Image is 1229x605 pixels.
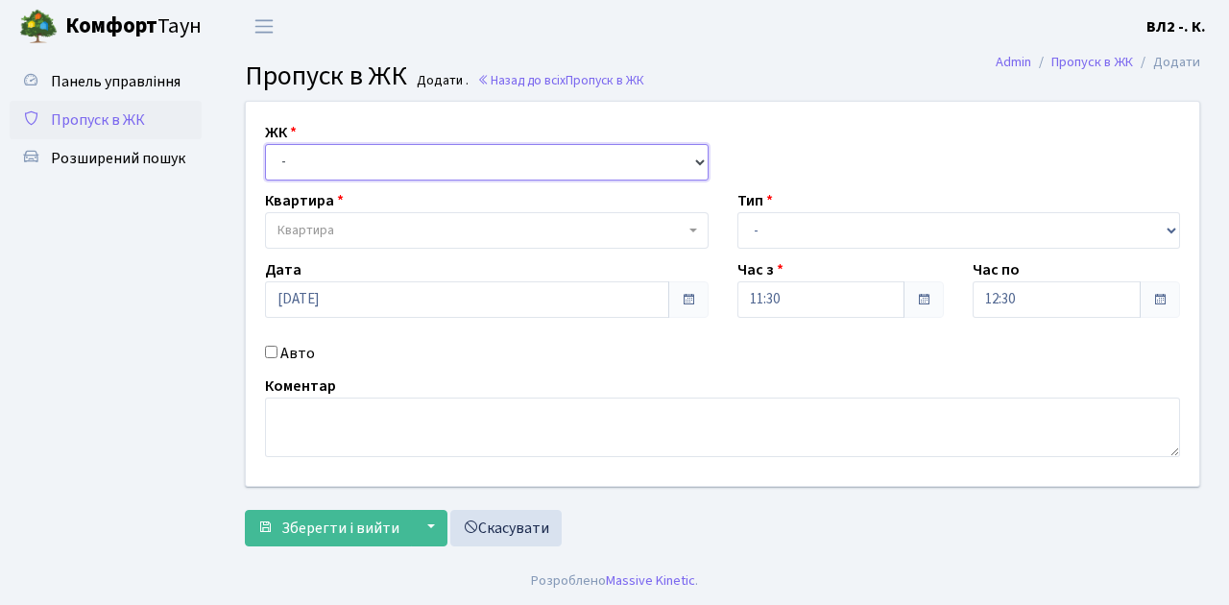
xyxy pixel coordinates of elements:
[245,57,407,95] span: Пропуск в ЖК
[65,11,202,43] span: Таун
[737,258,783,281] label: Час з
[1133,52,1200,73] li: Додати
[477,71,644,89] a: Назад до всіхПропуск в ЖК
[996,52,1031,72] a: Admin
[65,11,157,41] b: Комфорт
[967,42,1229,83] nav: breadcrumb
[51,148,185,169] span: Розширений пошук
[281,518,399,539] span: Зберегти і вийти
[240,11,288,42] button: Переключити навігацію
[413,73,469,89] small: Додати .
[245,510,412,546] button: Зберегти і вийти
[265,121,297,144] label: ЖК
[1051,52,1133,72] a: Пропуск в ЖК
[10,62,202,101] a: Панель управління
[280,342,315,365] label: Авто
[51,71,181,92] span: Панель управління
[10,139,202,178] a: Розширений пошук
[10,101,202,139] a: Пропуск в ЖК
[606,570,695,591] a: Massive Kinetic
[265,189,344,212] label: Квартира
[1146,16,1206,37] b: ВЛ2 -. К.
[531,570,698,592] div: Розроблено .
[973,258,1020,281] label: Час по
[265,375,336,398] label: Коментар
[450,510,562,546] a: Скасувати
[265,258,301,281] label: Дата
[277,221,334,240] span: Квартира
[566,71,644,89] span: Пропуск в ЖК
[1146,15,1206,38] a: ВЛ2 -. К.
[19,8,58,46] img: logo.png
[737,189,773,212] label: Тип
[51,109,145,131] span: Пропуск в ЖК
